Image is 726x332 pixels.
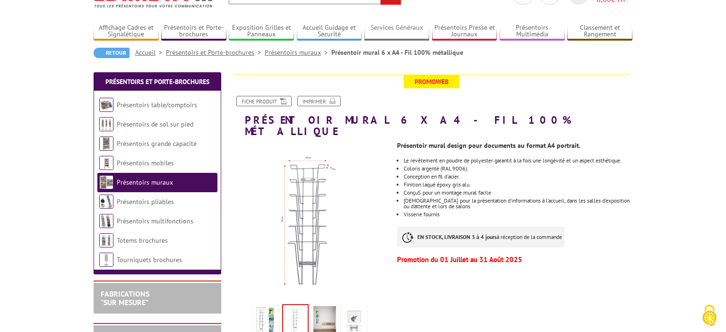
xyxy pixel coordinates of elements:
a: Présentoirs de sol sur pied [117,120,193,128]
span: Promoweb [404,75,459,88]
img: Présentoirs de sol sur pied [99,117,113,131]
strong: EN STOCK, LIVRAISON 3 à 4 jours [417,233,497,240]
li: Visserie fournis [404,212,632,217]
a: Présentoirs Presse et Journaux [432,24,497,39]
a: Fiche produit [236,96,292,106]
a: Services Généraux [364,24,430,39]
img: Tourniquets brochures [99,253,113,267]
img: Totems brochures [99,233,113,247]
a: Présentoirs muraux [265,48,331,57]
a: Accueil [135,48,166,57]
p: Promotion du 01 Juillet au 31 Août 2025 [397,257,632,263]
a: Accueil Guidage et Sécurité [297,24,362,39]
a: Tourniquets brochures [117,255,182,264]
img: Présentoirs muraux [99,175,113,189]
a: Présentoirs muraux [117,178,173,187]
li: Coloris argenté (RAL 9006). [404,166,632,171]
a: Présentoirs pliables [117,197,174,206]
img: Présentoirs table/comptoirs [99,98,113,112]
a: Totems brochures [117,236,168,245]
strong: Présentoir mural design pour documents au format A4 portrait. [397,141,580,150]
button: Cookies (fenêtre modale) [693,300,726,332]
a: Présentoirs Multimédia [500,24,565,39]
a: Présentoirs mobiles [117,159,174,167]
a: Présentoirs table/comptoirs [117,101,197,109]
p: à réception de la commande [397,227,564,247]
a: FABRICATIONS"Sur Mesure" [101,289,149,307]
img: Présentoirs mobiles [99,156,113,170]
a: Présentoirs grande capacité [117,139,197,148]
li: [DEMOGRAPHIC_DATA] pour la présentation d’informations à l’accueil, dans les salles d’exposition ... [404,198,632,209]
a: Présentoirs multifonctions [117,217,193,225]
li: ConçuS pour un montage mural facile [404,190,632,196]
img: Présentoirs multifonctions [99,214,113,228]
a: Exposition Grilles et Panneaux [229,24,294,39]
a: Présentoirs et Porte-brochures [105,77,209,86]
li: Présentoir mural 6 x A4 - Fil 100% métallique [331,48,463,57]
img: Présentoirs grande capacité [99,136,113,151]
a: Imprimer [297,96,341,106]
li: Conception en fil d'acier. [404,174,632,179]
img: Présentoirs pliables [99,195,113,209]
a: Présentoirs et Porte-brochures [166,48,265,57]
img: Cookies (fenêtre modale) [698,304,721,327]
a: Classement et Rangement [567,24,632,39]
img: porte_brochures_muraux_100_metallique_6a4_schema_410006.jpg [231,142,390,301]
li: Finition laqué époxy gris alu. [404,182,632,187]
a: Affichage Cadres et Signalétique [94,24,159,39]
li: Le revêtement en poudre de polyester garantit à la fois une longévité et un aspect esthétique. [404,158,632,163]
a: Retour [94,48,130,58]
a: Présentoirs et Porte-brochures [161,24,226,39]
